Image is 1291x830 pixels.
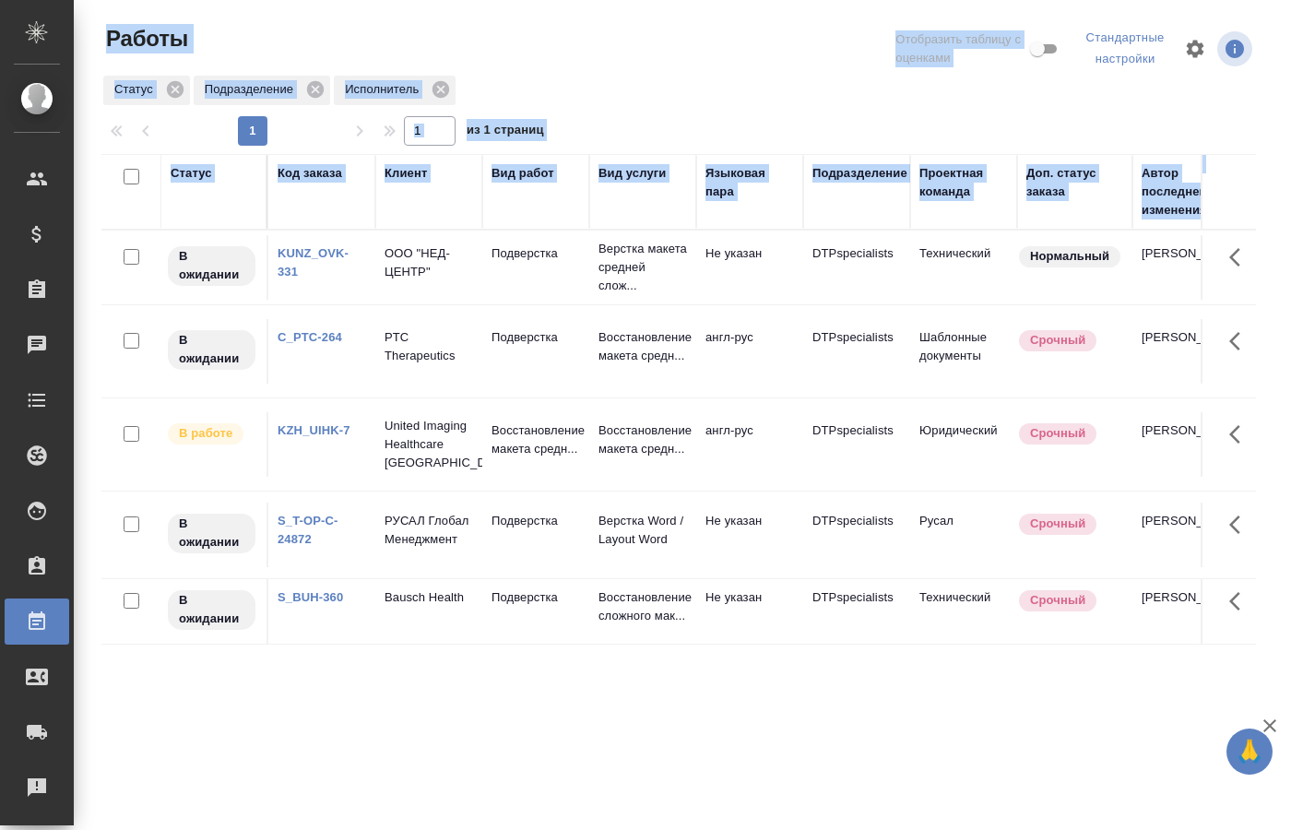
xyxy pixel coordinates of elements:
div: Клиент [385,164,427,183]
p: Срочный [1030,591,1085,610]
td: DTPspecialists [803,579,910,644]
span: 🙏 [1234,732,1265,771]
td: DTPspecialists [803,503,910,567]
button: Здесь прячутся важные кнопки [1218,579,1262,623]
td: DTPspecialists [803,412,910,477]
a: C_PTC-264 [278,330,342,344]
div: Исполнитель назначен, приступать к работе пока рано [166,328,257,372]
span: из 1 страниц [467,119,544,146]
p: Подразделение [205,80,300,99]
td: Не указан [696,503,803,567]
p: Подверстка [492,244,580,263]
td: Не указан [696,235,803,300]
div: Доп. статус заказа [1026,164,1123,201]
td: [PERSON_NAME] [1132,412,1239,477]
p: Восстановление макета средн... [598,421,687,458]
td: Технический [910,235,1017,300]
p: Восстановление макета средн... [492,421,580,458]
p: Восстановление макета средн... [598,328,687,365]
p: United Imaging Healthcare [GEOGRAPHIC_DATA] [385,417,473,472]
p: Подверстка [492,328,580,347]
div: Языковая пара [705,164,794,201]
div: Вид услуги [598,164,667,183]
div: Проектная команда [919,164,1008,201]
span: Работы [101,24,188,53]
a: KUNZ_OVK-331 [278,246,349,279]
div: Статус [103,76,190,105]
td: Юридический [910,412,1017,477]
span: Настроить таблицу [1173,27,1217,71]
td: Русал [910,503,1017,567]
td: Технический [910,579,1017,644]
a: S_T-OP-C-24872 [278,514,338,546]
td: Не указан [696,579,803,644]
p: В ожидании [179,331,244,368]
td: [PERSON_NAME] [1132,579,1239,644]
p: Статус [114,80,160,99]
td: DTPspecialists [803,235,910,300]
p: В ожидании [179,247,244,284]
p: Верстка Word / Layout Word [598,512,687,549]
p: Верстка макета средней слож... [598,240,687,295]
div: Подразделение [194,76,330,105]
p: Исполнитель [345,80,425,99]
button: 🙏 [1226,729,1273,775]
td: Шаблонные документы [910,319,1017,384]
td: [PERSON_NAME] [1132,503,1239,567]
div: Подразделение [812,164,907,183]
p: Нормальный [1030,247,1109,266]
p: Срочный [1030,515,1085,533]
span: Посмотреть информацию [1217,31,1256,66]
p: ООО "НЕД-ЦЕНТР" [385,244,473,281]
div: Вид работ [492,164,554,183]
td: DTPspecialists [803,319,910,384]
div: Код заказа [278,164,342,183]
p: Срочный [1030,331,1085,350]
p: PTC Therapeutics [385,328,473,365]
p: Bausch Health [385,588,473,607]
p: В ожидании [179,591,244,628]
a: S_BUH-360 [278,590,343,604]
p: РУСАЛ Глобал Менеджмент [385,512,473,549]
div: Исполнитель [334,76,456,105]
a: KZH_UIHK-7 [278,423,350,437]
div: Исполнитель назначен, приступать к работе пока рано [166,244,257,288]
td: [PERSON_NAME] [1132,319,1239,384]
div: split button [1077,24,1173,74]
td: англ-рус [696,319,803,384]
button: Здесь прячутся важные кнопки [1218,503,1262,547]
td: англ-рус [696,412,803,477]
div: Статус [171,164,212,183]
div: Исполнитель выполняет работу [166,421,257,446]
button: Здесь прячутся важные кнопки [1218,319,1262,363]
p: Подверстка [492,512,580,530]
button: Здесь прячутся важные кнопки [1218,412,1262,456]
div: Автор последнего изменения [1142,164,1230,219]
button: Здесь прячутся важные кнопки [1218,235,1262,279]
span: Отобразить таблицу с оценками [895,30,1026,67]
td: [PERSON_NAME] [1132,235,1239,300]
p: Срочный [1030,424,1085,443]
p: Восстановление сложного мак... [598,588,687,625]
p: В работе [179,424,232,443]
p: В ожидании [179,515,244,551]
p: Подверстка [492,588,580,607]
